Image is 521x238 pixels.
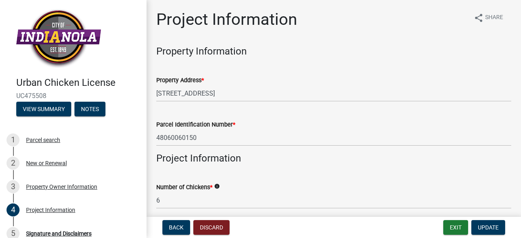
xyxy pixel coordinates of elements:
button: View Summary [16,102,71,116]
div: 3 [7,180,20,193]
i: info [214,183,220,189]
button: Back [162,220,190,235]
label: Property Address [156,78,204,83]
h1: Project Information [156,10,297,29]
h4: Project Information [156,153,511,164]
span: Back [169,224,184,231]
span: Share [485,13,503,23]
div: 4 [7,203,20,216]
div: Signature and Disclaimers [26,231,92,236]
wm-modal-confirm: Notes [74,106,105,113]
button: Exit [443,220,468,235]
button: Discard [193,220,230,235]
div: 2 [7,157,20,170]
div: 1 [7,133,20,146]
div: New or Renewal [26,160,67,166]
i: share [474,13,484,23]
img: City of Indianola, Iowa [16,9,101,68]
label: Number of Chickens [156,185,212,190]
div: Project Information [26,207,75,213]
h4: Property Information [156,46,511,57]
span: Update [478,224,499,231]
wm-modal-confirm: Summary [16,106,71,113]
button: Notes [74,102,105,116]
button: Update [471,220,505,235]
span: UC475508 [16,92,130,100]
h4: Urban Chicken License [16,77,140,89]
label: Parcel Identification Number [156,122,235,128]
div: Parcel search [26,137,60,143]
button: shareShare [467,10,510,26]
div: Property Owner Information [26,184,97,190]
